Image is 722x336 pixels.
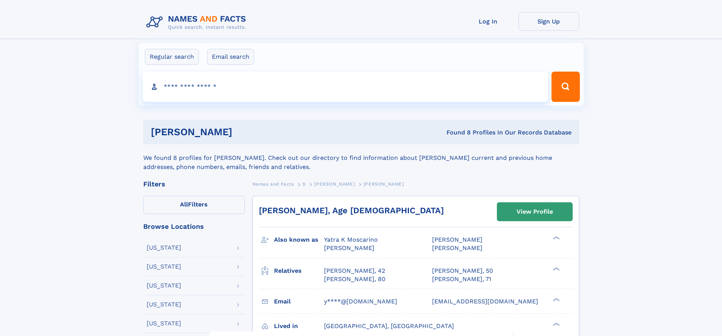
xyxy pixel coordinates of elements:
h3: Relatives [274,264,324,277]
a: View Profile [497,203,572,221]
a: [PERSON_NAME], 42 [324,267,385,275]
div: ❯ [551,297,560,302]
a: [PERSON_NAME], 71 [432,275,491,283]
div: [US_STATE] [147,264,181,270]
label: Filters [143,196,245,214]
div: ❯ [551,266,560,271]
h1: [PERSON_NAME] [151,127,340,137]
h3: Email [274,295,324,308]
img: Logo Names and Facts [143,12,252,33]
span: Yatra K Moscarino [324,236,378,243]
div: ❯ [551,236,560,241]
span: [PERSON_NAME] [363,181,404,187]
div: Browse Locations [143,223,245,230]
div: ❯ [551,322,560,327]
span: All [180,201,188,208]
div: [US_STATE] [147,320,181,327]
a: [PERSON_NAME], Age [DEMOGRAPHIC_DATA] [259,206,444,215]
a: Log In [458,12,518,31]
a: [PERSON_NAME], 50 [432,267,493,275]
div: We found 8 profiles for [PERSON_NAME]. Check out our directory to find information about [PERSON_... [143,144,579,172]
a: Sign Up [518,12,579,31]
div: [US_STATE] [147,302,181,308]
a: [PERSON_NAME] [314,179,355,189]
a: Names and Facts [252,179,294,189]
span: S [302,181,306,187]
span: [PERSON_NAME] [324,244,374,252]
label: Email search [207,49,254,65]
a: [PERSON_NAME], 80 [324,275,385,283]
label: Regular search [145,49,199,65]
span: [EMAIL_ADDRESS][DOMAIN_NAME] [432,298,538,305]
span: [GEOGRAPHIC_DATA], [GEOGRAPHIC_DATA] [324,322,454,330]
div: Found 8 Profiles In Our Records Database [339,128,572,137]
div: [US_STATE] [147,283,181,289]
div: Filters [143,181,245,188]
span: [PERSON_NAME] [314,181,355,187]
h3: Lived in [274,320,324,333]
div: [US_STATE] [147,245,181,251]
button: Search Button [551,72,579,102]
input: search input [143,72,548,102]
a: S [302,179,306,189]
h3: Also known as [274,233,324,246]
span: [PERSON_NAME] [432,244,482,252]
div: View Profile [517,203,553,220]
span: [PERSON_NAME] [432,236,482,243]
